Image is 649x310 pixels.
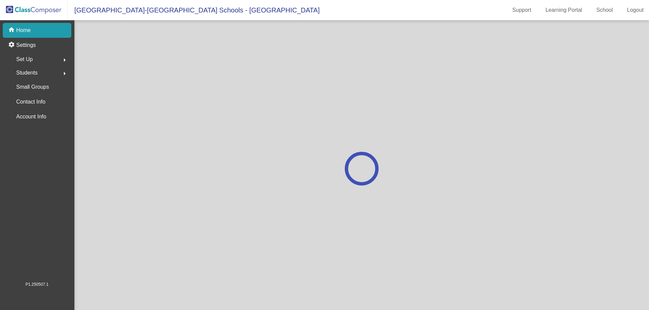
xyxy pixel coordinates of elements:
a: Learning Portal [540,5,588,16]
p: Settings [16,41,36,49]
mat-icon: settings [8,41,16,49]
p: Contact Info [16,97,45,107]
span: [GEOGRAPHIC_DATA]-[GEOGRAPHIC_DATA] Schools - [GEOGRAPHIC_DATA] [68,5,320,16]
a: School [591,5,618,16]
a: Logout [622,5,649,16]
mat-icon: arrow_right [61,56,69,64]
mat-icon: arrow_right [61,69,69,78]
span: Set Up [16,55,33,64]
p: Home [16,26,31,34]
p: Account Info [16,112,46,121]
span: Students [16,68,38,78]
a: Support [507,5,537,16]
mat-icon: home [8,26,16,34]
p: Small Groups [16,82,49,92]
